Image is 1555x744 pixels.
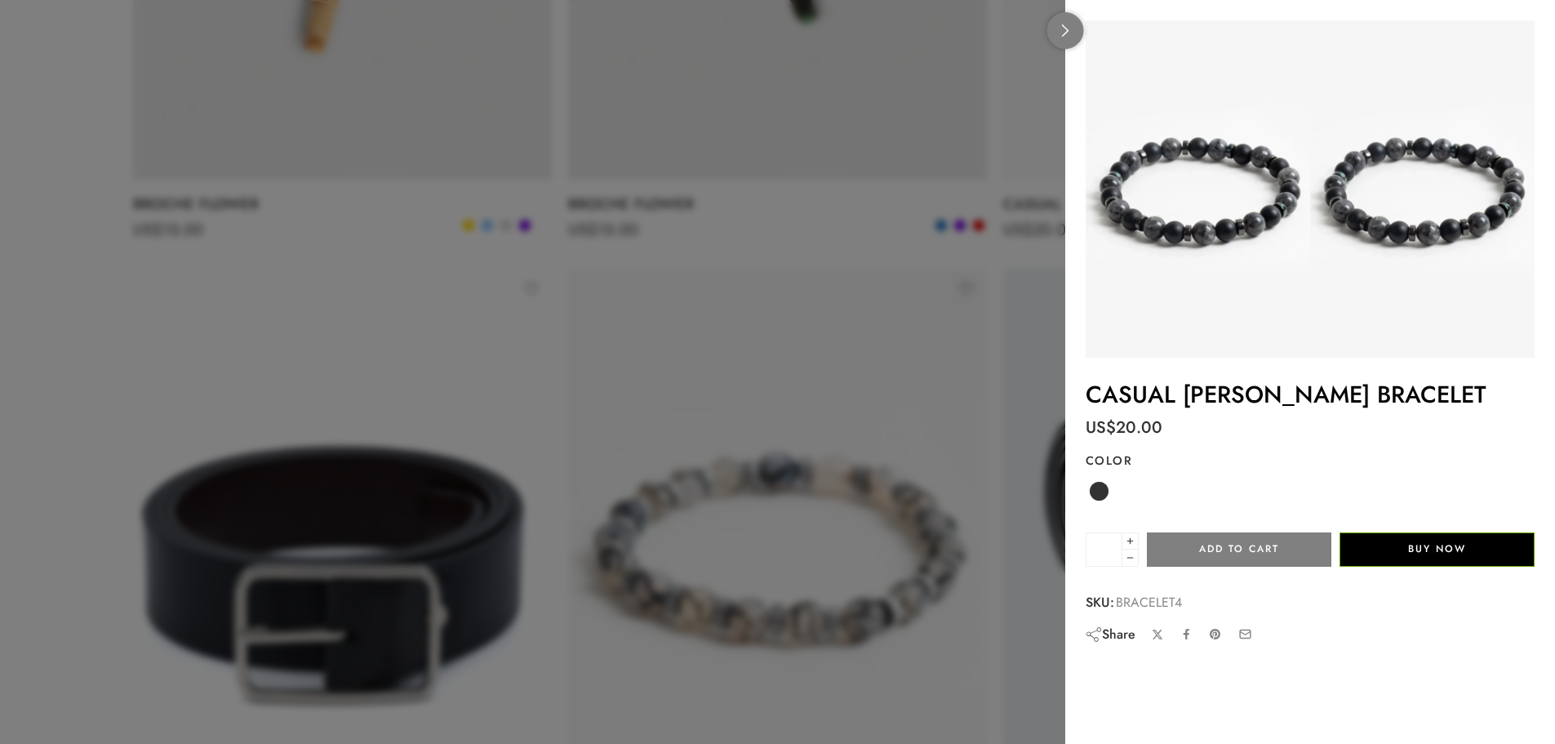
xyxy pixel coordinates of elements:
[1086,377,1486,412] a: CASUAL [PERSON_NAME] BRACELET
[1086,416,1116,439] span: US$
[1209,628,1222,641] a: Pin on Pinterest
[1086,532,1122,567] input: Product quantity
[1116,591,1182,613] span: BRACELET4
[1180,628,1193,640] a: Share on Facebook
[1086,591,1114,613] strong: SKU:
[1086,626,1135,644] div: Share
[1340,532,1535,567] button: Buy Now
[1086,452,1535,469] label: Color
[1086,416,1162,439] bdi: 20.00
[1238,627,1252,641] a: Email to your friends
[1147,532,1331,567] button: Add to cart
[1152,629,1164,641] a: Share on X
